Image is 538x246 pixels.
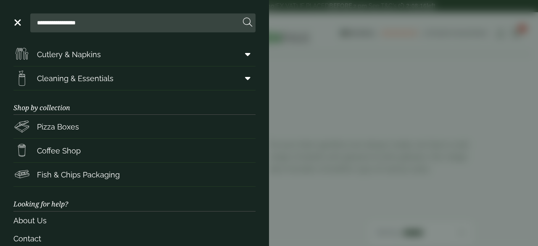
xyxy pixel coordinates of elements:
[13,166,30,183] img: FishNchip_box.svg
[37,73,113,84] span: Cleaning & Essentials
[13,163,256,186] a: Fish & Chips Packaging
[13,212,256,230] a: About Us
[13,187,256,211] h3: Looking for help?
[37,145,81,156] span: Coffee Shop
[13,139,256,162] a: Coffee Shop
[37,49,101,60] span: Cutlery & Napkins
[13,70,30,87] img: open-wipe.svg
[13,90,256,115] h3: Shop by collection
[13,42,256,66] a: Cutlery & Napkins
[13,142,30,159] img: HotDrink_paperCup.svg
[13,115,256,138] a: Pizza Boxes
[13,46,30,63] img: Cutlery.svg
[13,66,256,90] a: Cleaning & Essentials
[13,118,30,135] img: Pizza_boxes.svg
[37,121,79,132] span: Pizza Boxes
[37,169,120,180] span: Fish & Chips Packaging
